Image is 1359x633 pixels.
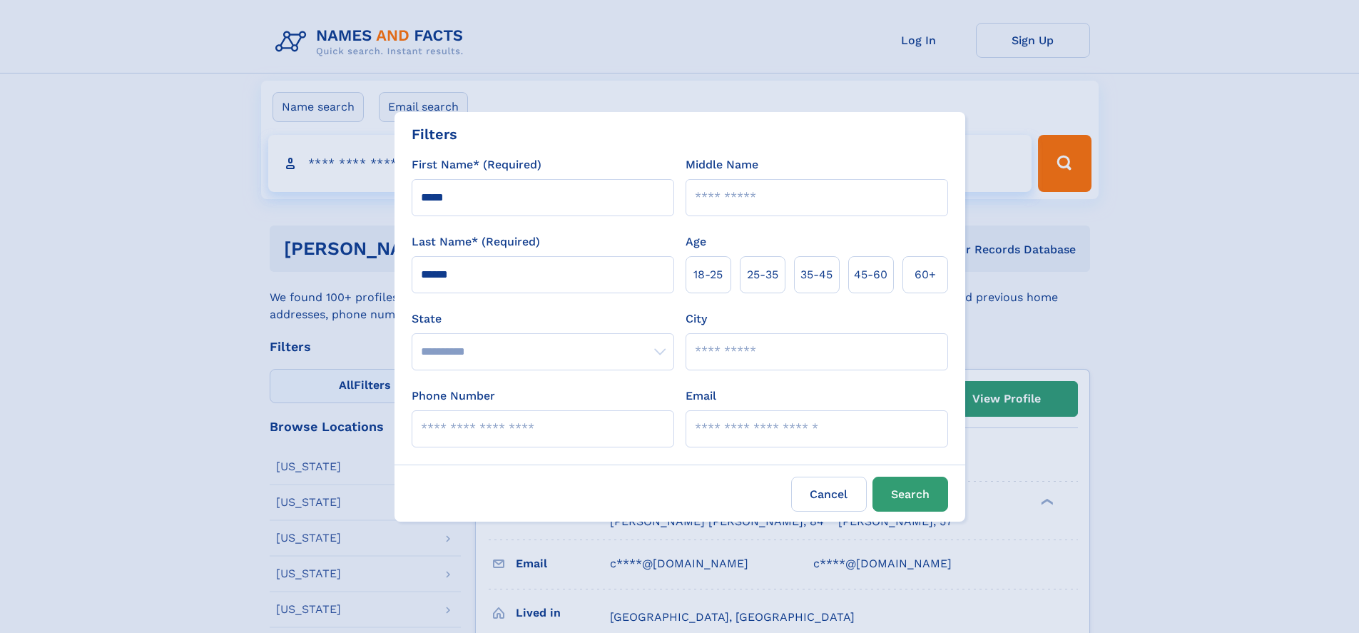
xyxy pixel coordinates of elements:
[686,156,758,173] label: Middle Name
[686,310,707,328] label: City
[800,266,833,283] span: 35‑45
[854,266,887,283] span: 45‑60
[915,266,936,283] span: 60+
[412,310,674,328] label: State
[412,388,495,405] label: Phone Number
[872,477,948,512] button: Search
[412,156,541,173] label: First Name* (Required)
[412,233,540,250] label: Last Name* (Required)
[686,233,706,250] label: Age
[791,477,867,512] label: Cancel
[747,266,778,283] span: 25‑35
[686,388,716,405] label: Email
[412,123,457,145] div: Filters
[693,266,723,283] span: 18‑25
